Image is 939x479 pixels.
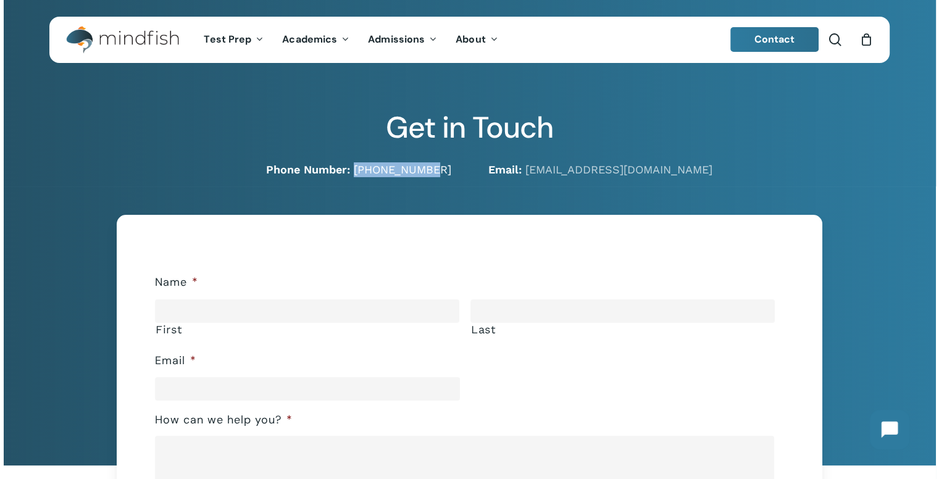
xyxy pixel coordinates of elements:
span: Test Prep [204,33,251,46]
a: Academics [273,35,359,45]
iframe: Chatbot [858,398,922,462]
header: Main Menu [49,17,890,63]
span: About [456,33,486,46]
h2: Get in Touch [49,110,890,146]
strong: Phone Number: [266,163,350,176]
label: Name [155,275,198,289]
label: How can we help you? [155,413,293,427]
a: [PHONE_NUMBER] [354,163,451,176]
label: First [156,323,459,336]
strong: Email: [488,163,522,176]
a: Cart [859,33,873,46]
a: Test Prep [194,35,273,45]
a: Contact [730,27,819,52]
a: Admissions [359,35,446,45]
nav: Main Menu [194,17,507,63]
a: [EMAIL_ADDRESS][DOMAIN_NAME] [525,163,712,176]
a: About [446,35,507,45]
span: Academics [282,33,337,46]
label: Email [155,354,196,368]
span: Admissions [368,33,425,46]
label: Last [471,323,775,336]
span: Contact [754,33,795,46]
